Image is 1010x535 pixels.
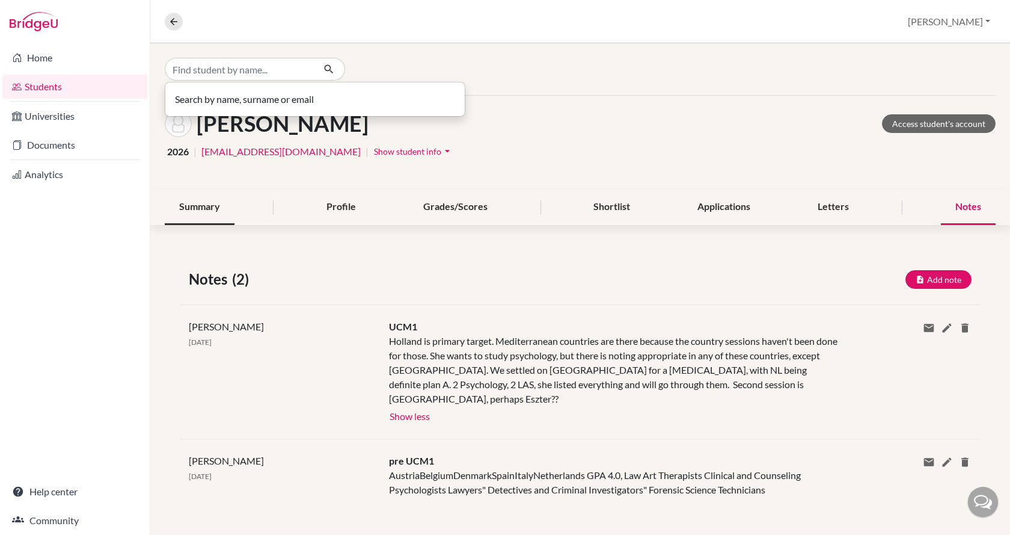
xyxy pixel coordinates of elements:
span: [PERSON_NAME] [189,321,264,332]
a: Analytics [2,162,147,187]
span: [DATE] [189,338,212,347]
button: Add note [905,270,972,289]
span: (2) [232,268,254,290]
a: Documents [2,133,147,157]
button: [PERSON_NAME] [902,10,996,33]
p: Search by name, surname or email [175,92,455,107]
span: | [194,144,197,159]
div: Holland is primary target. Mediterranean countries are there because the country sessions haven't... [389,334,838,406]
input: Find student by name... [165,58,314,81]
span: UCM1 [389,321,417,332]
a: Community [2,509,147,533]
div: Applications [683,190,765,225]
div: Profile [312,190,370,225]
img: Márta Bodor's avatar [165,110,192,137]
span: [PERSON_NAME] [189,455,264,466]
span: Help [27,8,52,19]
span: [DATE] [189,472,212,481]
a: Help center [2,480,147,504]
h1: [PERSON_NAME] [197,111,369,137]
a: [EMAIL_ADDRESS][DOMAIN_NAME] [201,144,361,159]
span: 2026 [167,144,189,159]
button: Show student infoarrow_drop_down [373,142,454,161]
span: Notes [189,268,232,290]
div: Summary [165,190,234,225]
a: Home [2,46,147,70]
div: Grades/Scores [409,190,502,225]
div: Notes [941,190,996,225]
div: Shortlist [579,190,644,225]
div: AustriaBelgiumDenmarkSpainItalyNetherlands GPA 4.0, Law Art Therapists Clinical and Counseling Ps... [380,454,847,497]
span: | [366,144,369,159]
a: Access student's account [882,114,996,133]
i: arrow_drop_down [441,145,453,157]
span: Show student info [374,146,441,156]
a: Universities [2,104,147,128]
a: Students [2,75,147,99]
img: Bridge-U [10,12,58,31]
div: Letters [803,190,863,225]
span: pre UCM1 [389,455,434,466]
button: Show less [389,406,430,424]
